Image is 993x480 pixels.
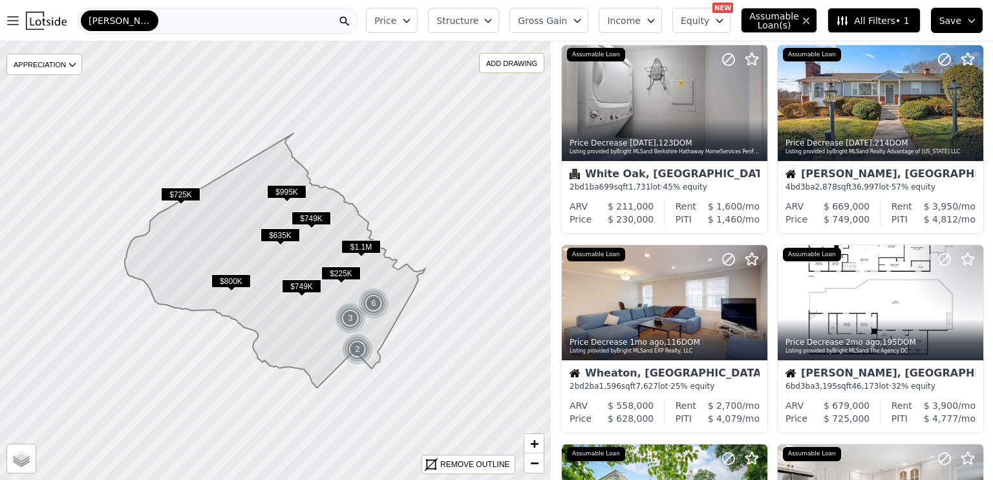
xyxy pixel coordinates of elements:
div: /mo [908,412,976,425]
div: Price [785,412,807,425]
span: Save [939,14,961,27]
div: Assumable Loan [783,447,841,461]
div: $749K [292,212,331,230]
button: Structure [428,8,499,33]
span: Price [374,14,396,27]
img: g1.png [342,334,374,365]
div: Price Decrease , 123 DOM [570,138,761,148]
button: Save [931,8,983,33]
div: PITI [892,213,908,226]
span: 36,997 [851,182,879,191]
a: Price Decrease 1mo ago,116DOMListing provided byBright MLSand EXP Realty, LLCAssumable LoanHouseW... [561,245,767,434]
span: All Filters • 1 [836,14,909,27]
span: Structure [436,14,478,27]
span: $ 4,812 [924,214,958,224]
span: − [530,455,539,471]
span: $ 669,000 [824,201,870,212]
time: 2025-08-14 19:17 [630,338,664,347]
span: Income [607,14,641,27]
div: /mo [696,399,760,412]
span: $ 230,000 [608,214,654,224]
img: House [785,169,796,179]
img: Condominium [570,169,580,179]
span: $ 1,460 [708,214,742,224]
span: $ 679,000 [824,400,870,411]
div: ADD DRAWING [480,54,544,72]
div: Listing provided by Bright MLS and Berkshire Hathaway HomeServices PenFed Realty [570,148,761,156]
div: /mo [912,200,976,213]
span: Equity [681,14,709,27]
img: House [785,368,796,378]
div: /mo [692,412,760,425]
div: 4 bd 3 ba sqft lot · 57% equity [785,182,976,192]
div: Listing provided by Bright MLS and The Agency DC [785,347,977,355]
div: $1.1M [341,240,381,259]
button: Assumable Loan(s) [741,8,817,33]
div: 2 bd 2 ba sqft lot · 25% equity [570,381,760,391]
div: REMOVE OUTLINE [440,459,509,470]
div: NEW [712,3,733,13]
div: 2 bd 1 ba sqft lot · 45% equity [570,182,760,192]
span: $800K [211,274,251,288]
div: Assumable Loan [567,48,625,62]
div: Assumable Loan [783,248,841,262]
div: /mo [912,399,976,412]
div: Assumable Loan [567,447,625,461]
span: 3,195 [815,382,837,391]
span: + [530,435,539,452]
div: $635K [261,228,300,247]
span: 2,878 [815,182,837,191]
button: Equity [672,8,731,33]
div: $995K [267,185,306,204]
div: PITI [676,412,692,425]
a: Price Decrease [DATE],214DOMListing provided byBright MLSand Realty Advantage of [US_STATE] LLCAs... [777,45,983,234]
span: $ 628,000 [608,413,654,424]
div: ARV [785,399,804,412]
div: $725K [161,188,200,206]
span: $ 749,000 [824,214,870,224]
div: 6 bd 3 ba sqft lot · 32% equity [785,381,976,391]
img: g1.png [358,288,390,319]
span: $725K [161,188,200,201]
button: Income [599,8,662,33]
span: $225K [321,267,361,280]
button: Price [366,8,418,33]
div: ARV [570,200,588,213]
time: 2025-08-26 15:18 [846,138,872,147]
div: Rent [892,200,912,213]
a: Layers [7,444,36,473]
div: Price Decrease , 214 DOM [785,138,977,148]
span: $ 1,600 [708,201,742,212]
div: $225K [321,267,361,285]
div: 2 [342,334,373,365]
span: $ 558,000 [608,400,654,411]
button: All Filters• 1 [827,8,920,33]
div: Assumable Loan [783,48,841,62]
div: /mo [908,213,976,226]
div: Rent [676,399,696,412]
span: Assumable Loan(s) [749,12,791,30]
img: House [570,368,580,378]
div: [PERSON_NAME], [GEOGRAPHIC_DATA] [785,368,976,381]
div: ARV [570,399,588,412]
div: White Oak, [GEOGRAPHIC_DATA] [570,169,760,182]
span: $ 4,079 [708,413,742,424]
div: /mo [692,213,760,226]
span: 46,173 [851,382,879,391]
div: Price [785,213,807,226]
div: Price Decrease , 116 DOM [570,337,761,347]
img: g1.png [335,303,367,334]
span: $635K [261,228,300,242]
div: APPRECIATION [6,54,82,75]
div: PITI [892,412,908,425]
span: 7,627 [635,382,657,391]
div: ARV [785,200,804,213]
div: PITI [676,213,692,226]
div: Rent [892,399,912,412]
div: Rent [676,200,696,213]
span: $ 725,000 [824,413,870,424]
a: Price Decrease [DATE],123DOMListing provided byBright MLSand Berkshire Hathaway HomeServices PenF... [561,45,767,234]
div: $749K [282,279,321,298]
div: [PERSON_NAME], [GEOGRAPHIC_DATA] [785,169,976,182]
span: $ 3,900 [924,400,958,411]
